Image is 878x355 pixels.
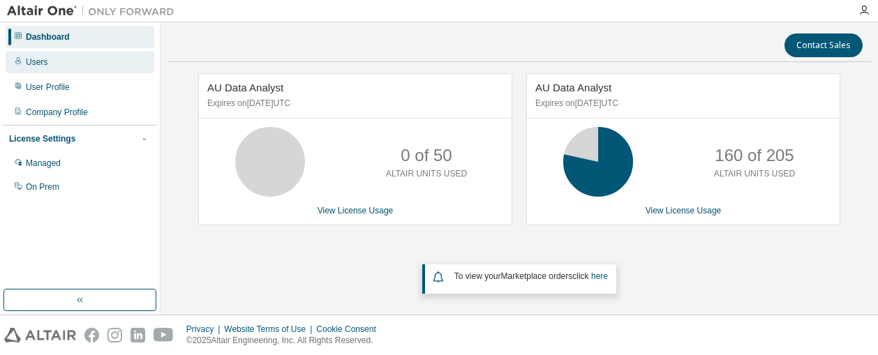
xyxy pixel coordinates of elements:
[207,82,283,93] span: AU Data Analyst
[26,82,70,93] div: User Profile
[107,328,122,342] img: instagram.svg
[454,271,608,281] span: To view your click
[26,31,70,43] div: Dashboard
[26,158,61,169] div: Managed
[715,144,794,167] p: 160 of 205
[784,33,863,57] button: Contact Sales
[186,324,224,335] div: Privacy
[131,328,145,342] img: linkedin.svg
[26,107,88,118] div: Company Profile
[501,271,573,281] em: Marketplace orders
[186,335,385,347] p: © 2025 Altair Engineering, Inc. All Rights Reserved.
[591,271,608,281] a: here
[207,98,500,109] p: Expires on [DATE] UTC
[316,324,384,335] div: Cookie Consent
[7,4,181,18] img: Altair One
[386,168,467,180] p: ALTAIR UNITS USED
[26,56,47,68] div: Users
[714,168,795,180] p: ALTAIR UNITS USED
[4,328,76,342] img: altair_logo.svg
[224,324,316,335] div: Website Terms of Use
[26,181,59,192] div: On Prem
[154,328,174,342] img: youtube.svg
[646,206,722,216] a: View License Usage
[318,206,394,216] a: View License Usage
[9,133,75,144] div: License Settings
[84,328,99,342] img: facebook.svg
[535,82,611,93] span: AU Data Analyst
[535,98,828,109] p: Expires on [DATE] UTC
[401,144,452,167] p: 0 of 50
